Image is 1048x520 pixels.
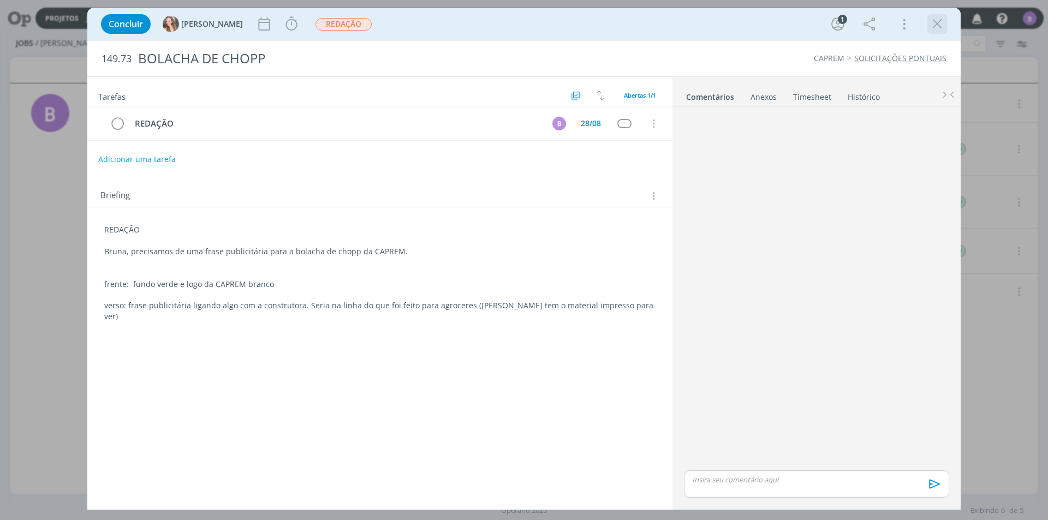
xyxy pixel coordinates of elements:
[814,53,844,63] a: CAPREM
[163,16,243,32] button: G[PERSON_NAME]
[104,224,656,235] p: REDAÇÃO
[686,87,735,103] a: Comentários
[181,20,243,28] span: [PERSON_NAME]
[315,17,372,31] button: REDAÇÃO
[751,92,777,103] div: Anexos
[104,300,656,322] p: verso: frase publicitária ligando algo com a construtora. Seria na linha do que foi feito para ag...
[793,87,832,103] a: Timesheet
[100,189,130,203] span: Briefing
[109,20,143,28] span: Concluir
[104,246,656,257] p: Bruna, precisamos de uma frase publicitária para a bolacha de chopp da CAPREM.
[98,150,176,169] button: Adicionar uma tarefa
[552,117,566,130] div: B
[104,279,656,290] p: frente: fundo verde e logo da CAPREM branco
[130,117,542,130] div: REDAÇÃO
[101,14,151,34] button: Concluir
[87,8,961,510] div: dialog
[581,119,601,127] div: 28/08
[102,53,132,65] span: 149.73
[847,87,880,103] a: Histórico
[163,16,179,32] img: G
[838,15,847,24] div: 1
[829,15,847,33] button: 1
[98,89,126,102] span: Tarefas
[624,91,656,99] span: Abertas 1/1
[854,53,946,63] a: SOLICITAÇÕES PONTUAIS
[597,91,604,100] img: arrow-down-up.svg
[134,45,590,72] div: BOLACHA DE CHOPP
[551,115,567,132] button: B
[315,18,372,31] span: REDAÇÃO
